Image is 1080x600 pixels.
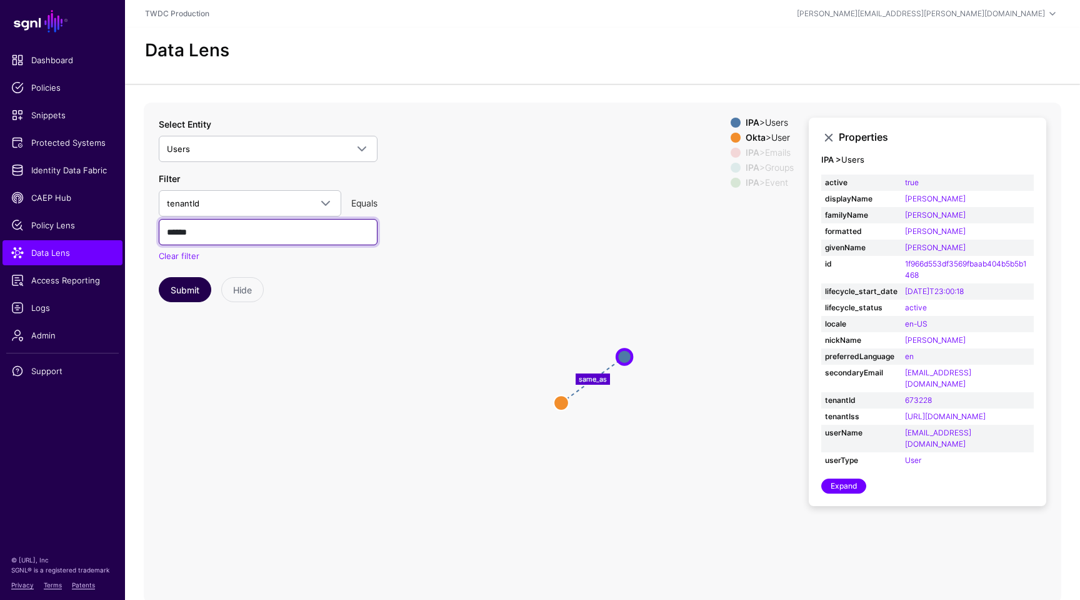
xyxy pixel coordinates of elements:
a: [PERSON_NAME] [905,226,966,236]
span: Snippets [11,109,114,121]
div: > Users [743,118,796,128]
strong: givenName [825,242,897,253]
button: Hide [221,277,264,302]
button: Submit [159,277,211,302]
a: Data Lens [2,240,122,265]
h2: Data Lens [145,40,229,61]
a: Protected Systems [2,130,122,155]
strong: locale [825,318,897,330]
div: > User [743,133,796,143]
a: Snippets [2,103,122,128]
span: Policy Lens [11,219,114,231]
strong: tenantId [825,395,897,406]
strong: displayName [825,193,897,205]
h3: Properties [839,131,1034,143]
strong: secondaryEmail [825,367,897,379]
div: > Event [743,178,796,188]
a: 673228 [905,395,932,405]
a: CAEP Hub [2,185,122,210]
h4: Users [821,155,1034,165]
span: Admin [11,329,114,342]
text: same_as [579,375,607,384]
a: TWDC Production [145,9,209,18]
span: Data Lens [11,247,114,259]
a: [PERSON_NAME] [905,210,966,220]
strong: nickName [825,335,897,346]
span: tenantId [167,198,199,208]
strong: lifecycle_start_date [825,286,897,297]
a: Admin [2,323,122,348]
span: CAEP Hub [11,191,114,204]
strong: formatted [825,226,897,237]
strong: IPA [746,117,759,128]
strong: preferredLanguage [825,351,897,362]
label: Select Entity [159,118,211,131]
span: Users [167,144,190,154]
strong: id [825,258,897,270]
span: Policies [11,81,114,94]
div: [PERSON_NAME][EMAIL_ADDRESS][PERSON_NAME][DOMAIN_NAME] [797,8,1045,19]
a: User [905,455,921,465]
a: Logs [2,295,122,320]
p: © [URL], Inc [11,555,114,565]
strong: active [825,177,897,188]
a: true [905,178,919,187]
a: Dashboard [2,48,122,73]
span: Dashboard [11,54,114,66]
a: [EMAIL_ADDRESS][DOMAIN_NAME] [905,428,971,449]
a: [PERSON_NAME] [905,335,966,345]
a: SGNL [7,8,117,35]
strong: IPA [746,147,759,158]
a: active [905,303,927,312]
div: > Groups [743,163,796,173]
a: [PERSON_NAME] [905,194,966,203]
span: Support [11,365,114,377]
span: Access Reporting [11,274,114,287]
span: Protected Systems [11,136,114,149]
strong: userType [825,455,897,466]
strong: userName [825,427,897,439]
div: > Emails [743,148,796,158]
a: Privacy [11,581,34,589]
a: Identity Data Fabric [2,158,122,183]
strong: IPA [746,162,759,173]
label: Filter [159,172,180,185]
strong: familyName [825,210,897,221]
a: [PERSON_NAME] [905,243,966,252]
a: Policy Lens [2,213,122,238]
a: Policies [2,75,122,100]
strong: lifecycle_status [825,302,897,313]
a: Clear filter [159,251,199,261]
strong: IPA [746,177,759,188]
a: Terms [44,581,62,589]
a: en-US [905,319,927,328]
a: [EMAIL_ADDRESS][DOMAIN_NAME] [905,368,971,389]
strong: IPA > [821,155,841,165]
a: Access Reporting [2,268,122,293]
div: Equals [346,196,382,210]
strong: tenantIss [825,411,897,422]
a: 1f966d553df3569fbaab404b5b5b1468 [905,259,1026,280]
p: SGNL® is a registered trademark [11,565,114,575]
span: Identity Data Fabric [11,164,114,176]
a: Expand [821,479,866,494]
a: Patents [72,581,95,589]
a: [DATE]T23:00:18 [905,287,964,296]
a: [URL][DOMAIN_NAME] [905,412,986,421]
a: en [905,352,914,361]
span: Logs [11,302,114,314]
strong: Okta [746,132,766,143]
